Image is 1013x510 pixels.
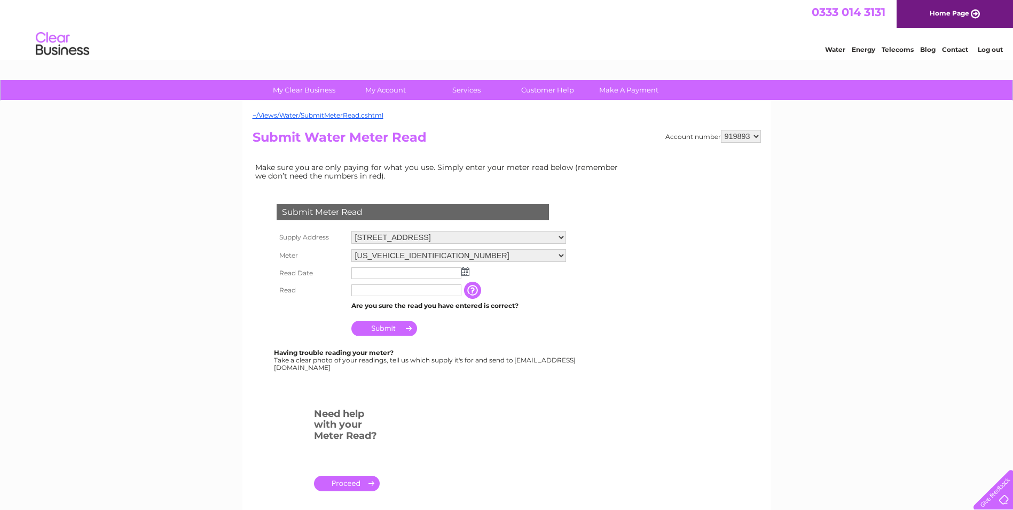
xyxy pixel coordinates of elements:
[274,228,349,246] th: Supply Address
[882,45,914,53] a: Telecoms
[665,130,761,143] div: Account number
[351,321,417,336] input: Submit
[942,45,968,53] a: Contact
[277,204,549,220] div: Submit Meter Read
[341,80,429,100] a: My Account
[274,246,349,265] th: Meter
[274,282,349,299] th: Read
[461,267,469,276] img: ...
[274,349,394,357] b: Having trouble reading your meter?
[504,80,592,100] a: Customer Help
[978,45,1003,53] a: Log out
[314,406,380,447] h3: Need help with your Meter Read?
[585,80,673,100] a: Make A Payment
[255,6,759,52] div: Clear Business is a trading name of Verastar Limited (registered in [GEOGRAPHIC_DATA] No. 3667643...
[274,265,349,282] th: Read Date
[920,45,936,53] a: Blog
[253,160,626,183] td: Make sure you are only paying for what you use. Simply enter your meter read below (remember we d...
[260,80,348,100] a: My Clear Business
[349,299,569,313] td: Are you sure the read you have entered is correct?
[253,130,761,150] h2: Submit Water Meter Read
[825,45,845,53] a: Water
[253,111,383,119] a: ~/Views/Water/SubmitMeterRead.cshtml
[314,476,380,491] a: .
[852,45,875,53] a: Energy
[464,282,483,299] input: Information
[35,28,90,60] img: logo.png
[422,80,511,100] a: Services
[274,349,577,371] div: Take a clear photo of your readings, tell us which supply it's for and send to [EMAIL_ADDRESS][DO...
[812,5,885,19] a: 0333 014 3131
